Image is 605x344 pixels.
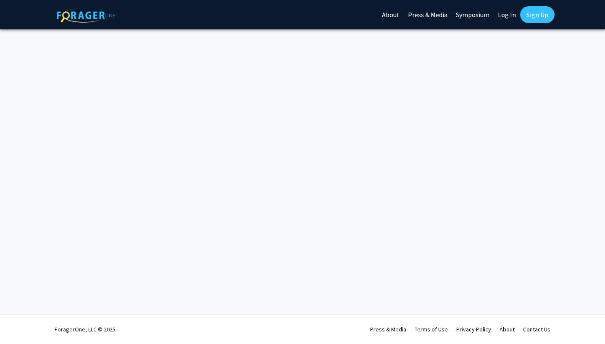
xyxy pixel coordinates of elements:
a: Privacy Policy [456,326,491,333]
img: ForagerOne Logo [57,8,116,23]
a: Terms of Use [415,326,448,333]
div: ForagerOne, LLC © 2025 [55,315,116,344]
a: About [500,326,515,333]
a: Sign Up [520,6,555,23]
a: Press & Media [370,326,406,333]
a: Contact Us [523,326,550,333]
